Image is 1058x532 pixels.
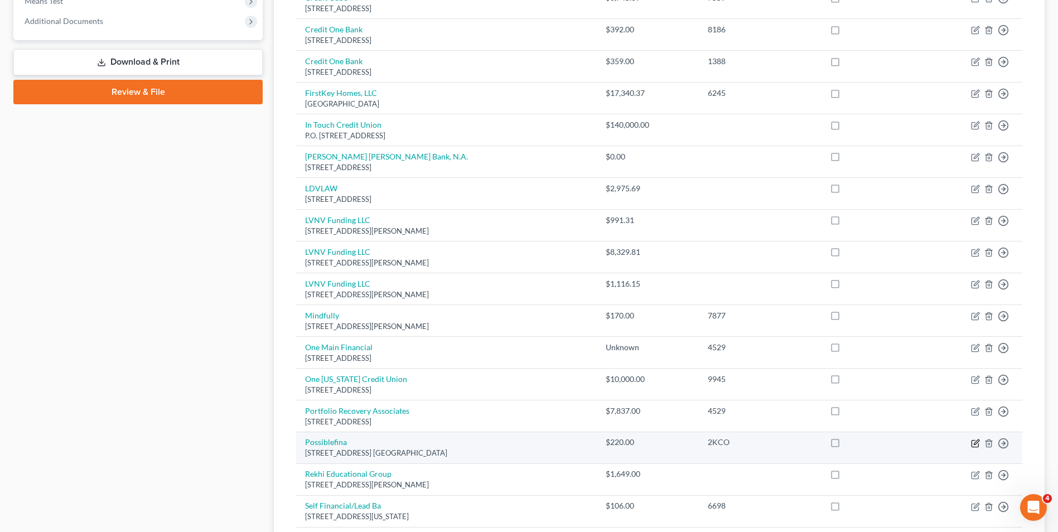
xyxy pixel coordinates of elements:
div: [STREET_ADDRESS][PERSON_NAME] [305,258,588,268]
div: [STREET_ADDRESS][PERSON_NAME] [305,226,588,236]
div: 4529 [708,342,812,353]
div: [STREET_ADDRESS] [305,35,588,46]
div: 9945 [708,374,812,385]
div: $170.00 [606,310,690,321]
div: $0.00 [606,151,690,162]
a: Rekhi Educational Group [305,469,392,478]
div: $106.00 [606,500,690,511]
div: [STREET_ADDRESS] [GEOGRAPHIC_DATA] [305,448,588,458]
div: $2,975.69 [606,183,690,194]
a: In Touch Credit Union [305,120,381,129]
a: One [US_STATE] Credit Union [305,374,407,384]
span: 4 [1043,494,1052,503]
div: $10,000.00 [606,374,690,385]
div: 6245 [708,88,812,99]
div: Unknown [606,342,690,353]
div: [STREET_ADDRESS][US_STATE] [305,511,588,522]
div: [STREET_ADDRESS] [305,3,588,14]
div: $220.00 [606,437,690,448]
a: Credit One Bank [305,56,363,66]
a: [PERSON_NAME] [PERSON_NAME] Bank, N.A. [305,152,468,161]
a: Download & Print [13,49,263,75]
div: [STREET_ADDRESS] [305,67,588,78]
div: $1,649.00 [606,468,690,480]
a: FirstKey Homes, LLC [305,88,377,98]
div: [STREET_ADDRESS][PERSON_NAME] [305,321,588,332]
a: LVNV Funding LLC [305,247,370,257]
a: Credit One Bank [305,25,363,34]
div: $7,837.00 [606,405,690,417]
a: Portfolio Recovery Associates [305,406,409,415]
a: Self Financial/Lead Ba [305,501,381,510]
div: [STREET_ADDRESS][PERSON_NAME] [305,480,588,490]
div: $392.00 [606,24,690,35]
div: $8,329.81 [606,246,690,258]
div: 7877 [708,310,812,321]
div: $17,340.37 [606,88,690,99]
div: [STREET_ADDRESS] [305,417,588,427]
a: LVNV Funding LLC [305,215,370,225]
a: LDVLAW [305,183,337,193]
div: 4529 [708,405,812,417]
div: [STREET_ADDRESS] [305,162,588,173]
div: 6698 [708,500,812,511]
div: $359.00 [606,56,690,67]
span: Additional Documents [25,16,103,26]
a: Mindfully [305,311,339,320]
div: [STREET_ADDRESS] [305,353,588,364]
div: [STREET_ADDRESS][PERSON_NAME] [305,289,588,300]
div: $140,000.00 [606,119,690,130]
a: Possiblefina [305,437,347,447]
div: $991.31 [606,215,690,226]
div: 2KCO [708,437,812,448]
div: [STREET_ADDRESS] [305,385,588,395]
div: $1,116.15 [606,278,690,289]
div: P.O. [STREET_ADDRESS] [305,130,588,141]
a: One Main Financial [305,342,373,352]
a: LVNV Funding LLC [305,279,370,288]
div: 1388 [708,56,812,67]
a: Review & File [13,80,263,104]
iframe: Intercom live chat [1020,494,1047,521]
div: [GEOGRAPHIC_DATA] [305,99,588,109]
div: [STREET_ADDRESS] [305,194,588,205]
div: 8186 [708,24,812,35]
